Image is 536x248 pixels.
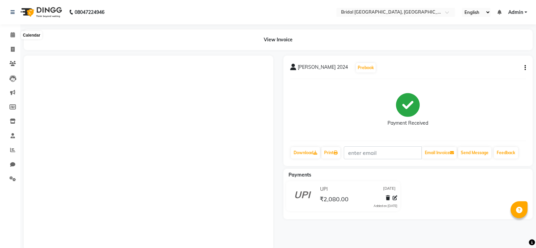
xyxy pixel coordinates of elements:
[508,9,523,16] span: Admin
[320,186,328,193] span: UPI
[17,3,64,22] img: logo
[458,147,491,159] button: Send Message
[383,186,396,193] span: [DATE]
[388,120,428,127] div: Payment Received
[374,204,397,208] div: Added on [DATE]
[494,147,518,159] a: Feedback
[291,147,320,159] a: Download
[321,147,340,159] a: Print
[508,221,529,241] iframe: chat widget
[422,147,457,159] button: Email Invoice
[75,3,104,22] b: 08047224946
[320,195,349,205] span: ₹2,080.00
[289,172,311,178] span: Payments
[344,146,422,159] input: enter email
[298,64,348,73] span: [PERSON_NAME] 2024
[24,29,533,50] div: View Invoice
[356,63,376,73] button: Prebook
[21,31,42,39] div: Calendar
